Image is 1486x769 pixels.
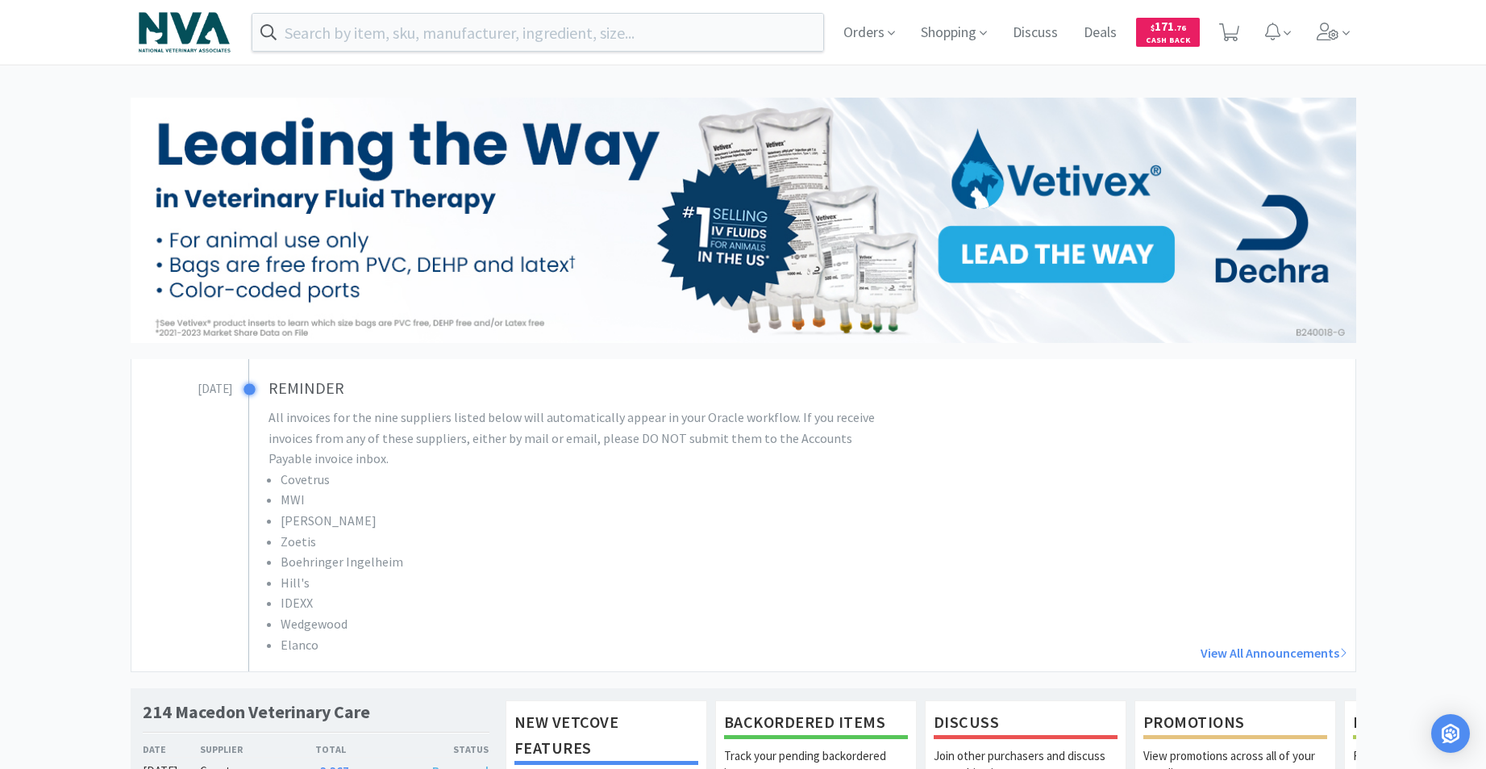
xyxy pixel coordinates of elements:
img: 63c5bf86fc7e40bdb3a5250099754568_2.png [131,4,239,61]
span: . 76 [1174,23,1186,33]
a: View All Announcements [955,643,1347,664]
div: Supplier [200,742,315,757]
h1: 214 Macedon Veterinary Care [143,700,370,724]
li: [PERSON_NAME] [281,511,880,532]
h1: Discuss [934,709,1118,739]
span: Cash Back [1146,36,1190,47]
div: Total [315,742,402,757]
p: All invoices for the nine suppliers listed below will automatically appear in your Oracle workflo... [268,407,880,470]
li: Hill's [281,573,880,594]
div: Date [143,742,201,757]
h1: New Vetcove Features [514,709,698,765]
li: Zoetis [281,532,880,553]
span: $ [1151,23,1155,33]
h1: Backordered Items [724,709,908,739]
img: 6bcff1d5513c4292bcae26201ab6776f.jpg [131,98,1356,343]
li: Wedgewood [281,614,880,635]
a: $171.76Cash Back [1136,10,1200,54]
li: Elanco [281,635,880,656]
li: Boehringer Ingelheim [281,552,880,573]
h3: REMINDER [268,375,947,401]
li: MWI [281,490,880,511]
a: Deals [1077,26,1123,40]
span: 171 [1151,19,1186,34]
h1: Promotions [1143,709,1327,739]
input: Search by item, sku, manufacturer, ingredient, size... [252,14,824,51]
div: Status [402,742,489,757]
h3: [DATE] [131,375,232,399]
li: IDEXX [281,593,880,614]
a: Discuss [1006,26,1064,40]
li: Covetrus [281,470,880,491]
div: Open Intercom Messenger [1431,714,1470,753]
